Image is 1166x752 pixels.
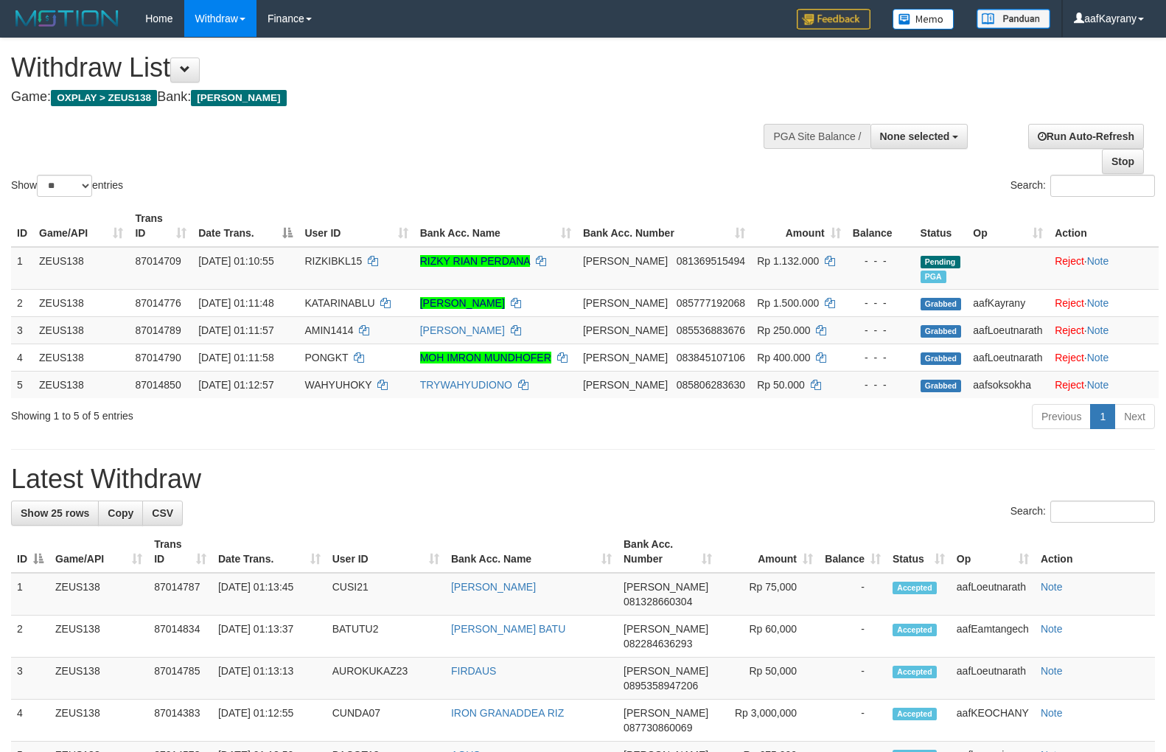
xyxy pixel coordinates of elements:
span: 87014776 [135,297,181,309]
a: Note [1087,352,1109,363]
td: aafsoksokha [967,371,1049,398]
label: Show entries [11,175,123,197]
th: Op: activate to sort column ascending [951,531,1035,573]
th: Bank Acc. Name: activate to sort column ascending [445,531,618,573]
a: Note [1087,255,1109,267]
a: Run Auto-Refresh [1028,124,1144,149]
label: Search: [1010,501,1155,523]
span: [PERSON_NAME] [624,623,708,635]
td: · [1049,344,1159,371]
img: Feedback.jpg [797,9,870,29]
a: Stop [1102,149,1144,174]
th: Balance: activate to sort column ascending [819,531,887,573]
span: Copy 081328660304 to clipboard [624,596,692,607]
a: CSV [142,501,183,526]
span: Rp 1.500.000 [757,297,819,309]
div: - - - [853,377,909,392]
a: [PERSON_NAME] BATU [451,623,565,635]
span: Copy [108,507,133,519]
span: CSV [152,507,173,519]
td: 87014383 [148,700,212,742]
td: 4 [11,344,33,371]
span: Grabbed [921,298,962,310]
td: CUNDA07 [327,700,445,742]
span: Copy 082284636293 to clipboard [624,638,692,650]
td: aafLoeutnarath [951,658,1035,700]
a: TRYWAHYUDIONO [420,379,512,391]
td: ZEUS138 [33,289,129,316]
td: 87014834 [148,616,212,658]
td: aafLoeutnarath [951,573,1035,616]
td: - [819,573,887,616]
td: aafLoeutnarath [967,316,1049,344]
a: Reject [1055,379,1084,391]
td: [DATE] 01:13:37 [212,616,327,658]
a: Previous [1032,404,1091,429]
img: Button%20Memo.svg [893,9,954,29]
td: aafKayrany [967,289,1049,316]
span: 87014790 [135,352,181,363]
th: ID: activate to sort column descending [11,531,49,573]
div: Showing 1 to 5 of 5 entries [11,403,475,423]
span: Grabbed [921,352,962,365]
a: MOH IMRON MUNDHOFER [420,352,551,363]
span: Copy 085806283630 to clipboard [677,379,745,391]
td: 87014787 [148,573,212,616]
span: Copy 085536883676 to clipboard [677,324,745,336]
td: - [819,658,887,700]
h1: Withdraw List [11,53,763,83]
input: Search: [1050,175,1155,197]
td: 3 [11,316,33,344]
td: Rp 75,000 [718,573,819,616]
span: Accepted [893,666,937,678]
span: Marked by aafkaynarin [921,271,946,283]
th: User ID: activate to sort column ascending [299,205,413,247]
td: [DATE] 01:12:55 [212,700,327,742]
span: Pending [921,256,960,268]
td: · [1049,289,1159,316]
span: [PERSON_NAME] [624,665,708,677]
a: [PERSON_NAME] [451,581,536,593]
button: None selected [870,124,968,149]
div: - - - [853,254,909,268]
a: Reject [1055,352,1084,363]
td: ZEUS138 [49,658,148,700]
h4: Game: Bank: [11,90,763,105]
td: Rp 3,000,000 [718,700,819,742]
a: [PERSON_NAME] [420,324,505,336]
span: None selected [880,130,950,142]
span: PONGKT [304,352,348,363]
span: [PERSON_NAME] [583,379,668,391]
span: WAHYUHOKY [304,379,371,391]
span: [PERSON_NAME] [583,297,668,309]
span: Accepted [893,708,937,720]
td: aafKEOCHANY [951,700,1035,742]
span: [PERSON_NAME] [624,581,708,593]
span: Copy 085777192068 to clipboard [677,297,745,309]
span: [PERSON_NAME] [624,707,708,719]
td: ZEUS138 [33,247,129,290]
td: [DATE] 01:13:45 [212,573,327,616]
td: ZEUS138 [33,344,129,371]
a: Copy [98,501,143,526]
span: Accepted [893,582,937,594]
span: [DATE] 01:10:55 [198,255,273,267]
span: Grabbed [921,325,962,338]
span: [DATE] 01:11:57 [198,324,273,336]
span: Show 25 rows [21,507,89,519]
a: FIRDAUS [451,665,496,677]
th: Op: activate to sort column ascending [967,205,1049,247]
span: RIZKIBKL15 [304,255,362,267]
a: Reject [1055,324,1084,336]
th: Trans ID: activate to sort column ascending [129,205,192,247]
th: Date Trans.: activate to sort column ascending [212,531,327,573]
span: [DATE] 01:11:48 [198,297,273,309]
a: Note [1041,665,1063,677]
span: Copy 087730860069 to clipboard [624,722,692,734]
span: [PERSON_NAME] [583,352,668,363]
span: Grabbed [921,380,962,392]
td: - [819,616,887,658]
td: ZEUS138 [49,573,148,616]
th: Amount: activate to sort column ascending [751,205,846,247]
label: Search: [1010,175,1155,197]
